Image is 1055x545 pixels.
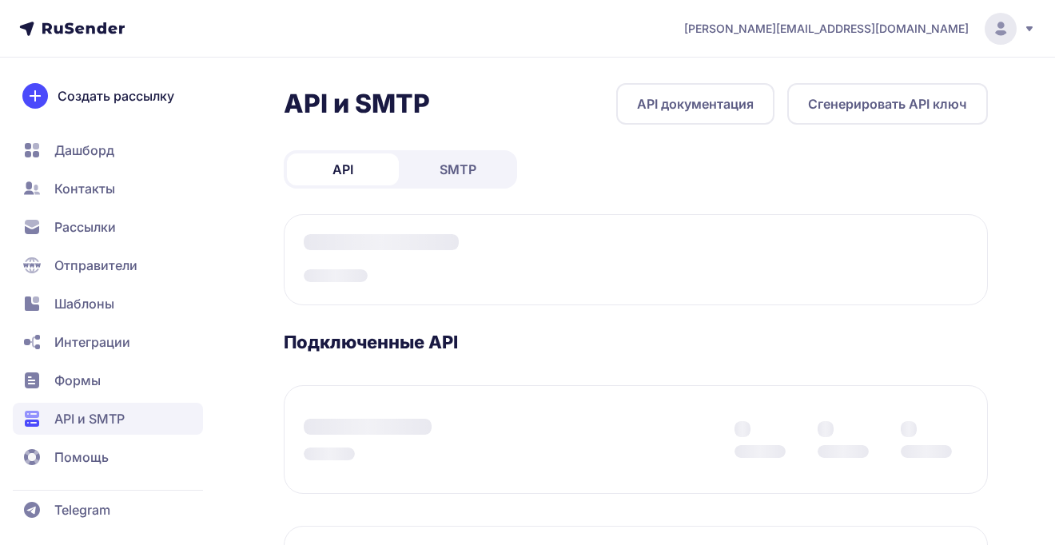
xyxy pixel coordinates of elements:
a: API документация [616,83,774,125]
a: API [287,153,399,185]
h3: Подключенные API [284,331,988,353]
span: Помощь [54,448,109,467]
span: API и SMTP [54,409,125,428]
span: Создать рассылку [58,86,174,105]
span: Шаблоны [54,294,114,313]
span: Контакты [54,179,115,198]
h2: API и SMTP [284,88,430,120]
span: Отправители [54,256,137,275]
span: [PERSON_NAME][EMAIL_ADDRESS][DOMAIN_NAME] [684,21,969,37]
span: Дашборд [54,141,114,160]
a: SMTP [402,153,514,185]
span: Формы [54,371,101,390]
button: Сгенерировать API ключ [787,83,988,125]
span: API [332,160,353,179]
span: SMTP [440,160,476,179]
span: Telegram [54,500,110,519]
a: Telegram [13,494,203,526]
span: Интеграции [54,332,130,352]
span: Рассылки [54,217,116,237]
